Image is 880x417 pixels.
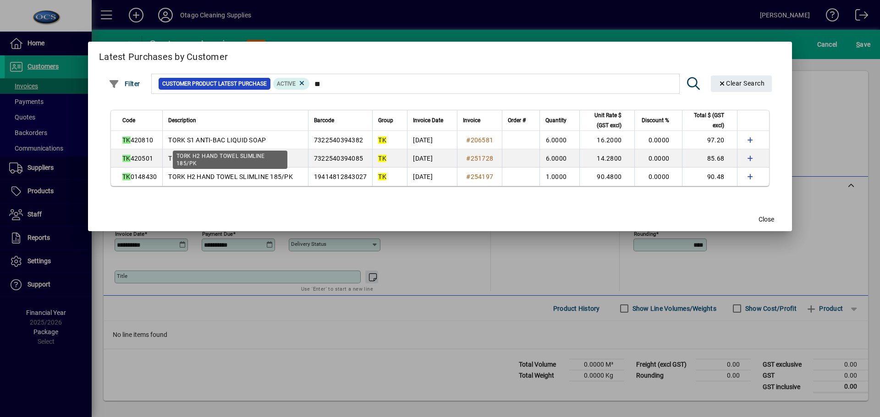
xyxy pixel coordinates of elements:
[682,131,737,149] td: 97.20
[378,115,393,125] span: Group
[109,80,140,87] span: Filter
[122,155,131,162] em: TK
[711,76,772,92] button: Clear
[407,149,457,168] td: [DATE]
[378,136,386,144] em: TK
[463,115,496,125] div: Invoice
[682,168,737,186] td: 90.48
[168,115,196,125] span: Description
[463,115,480,125] span: Invoice
[471,173,494,180] span: 254197
[413,115,443,125] span: Invoice Date
[642,115,669,125] span: Discount %
[579,149,634,168] td: 14.2800
[759,215,774,224] span: Close
[634,168,682,186] td: 0.0000
[579,131,634,149] td: 16.2000
[413,115,451,125] div: Invoice Date
[378,115,401,125] div: Group
[640,115,677,125] div: Discount %
[539,149,579,168] td: 6.0000
[634,131,682,149] td: 0.0000
[314,115,334,125] span: Barcode
[579,168,634,186] td: 90.4800
[585,110,621,130] span: Unit Rate $ (GST excl)
[314,155,363,162] span: 7322540394085
[634,149,682,168] td: 0.0000
[314,136,363,144] span: 7322540394382
[378,155,386,162] em: TK
[471,155,494,162] span: 251728
[162,79,267,88] span: Customer Product Latest Purchase
[466,155,470,162] span: #
[168,155,275,162] span: TORK S1 LIQUID SOAP MILD REFILL
[277,81,296,87] span: Active
[168,173,293,180] span: TORK H2 HAND TOWEL SLIMLINE 185/PK
[168,115,302,125] div: Description
[539,131,579,149] td: 6.0000
[585,110,630,130] div: Unit Rate $ (GST excl)
[122,136,153,144] span: 420810
[471,136,494,144] span: 206581
[122,173,131,180] em: TK
[88,42,792,68] h2: Latest Purchases by Customer
[718,80,765,87] span: Clear Search
[466,173,470,180] span: #
[122,115,135,125] span: Code
[273,78,310,90] mat-chip: Product Activation Status: Active
[463,153,496,163] a: #251728
[466,136,470,144] span: #
[168,136,266,144] span: TORK S1 ANTI-BAC LIQUID SOAP
[545,115,575,125] div: Quantity
[407,168,457,186] td: [DATE]
[314,115,367,125] div: Barcode
[688,110,732,130] div: Total $ (GST excl)
[122,173,157,180] span: 0148430
[682,149,737,168] td: 85.68
[122,136,131,144] em: TK
[122,155,153,162] span: 420501
[545,115,566,125] span: Quantity
[508,115,534,125] div: Order #
[407,131,457,149] td: [DATE]
[106,76,143,92] button: Filter
[688,110,724,130] span: Total $ (GST excl)
[463,135,496,145] a: #206581
[508,115,526,125] span: Order #
[463,172,496,182] a: #254197
[314,173,367,180] span: 19414812843027
[378,173,386,180] em: TK
[122,115,157,125] div: Code
[752,211,781,227] button: Close
[539,168,579,186] td: 1.0000
[173,151,287,169] div: TORK H2 HAND TOWEL SLIMLINE 185/PK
